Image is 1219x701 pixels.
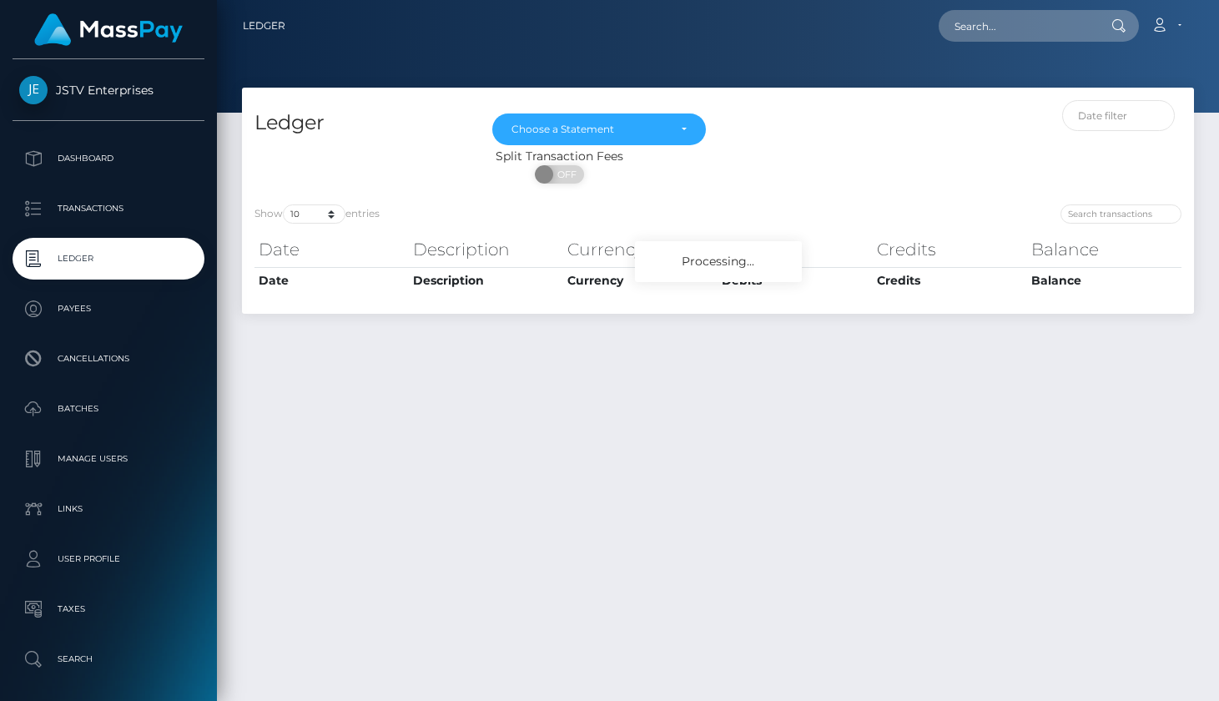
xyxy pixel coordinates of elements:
a: Ledger [13,238,204,280]
div: Choose a Statement [511,123,667,136]
p: Cancellations [19,346,198,371]
p: Dashboard [19,146,198,171]
div: Processing... [635,241,802,282]
div: Split Transaction Fees [242,148,877,165]
a: Batches [13,388,204,430]
th: Currency [563,267,718,294]
p: User Profile [19,547,198,572]
p: Taxes [19,597,198,622]
label: Show entries [254,204,380,224]
p: Manage Users [19,446,198,472]
a: Transactions [13,188,204,229]
th: Description [409,267,563,294]
h4: Ledger [254,108,467,138]
img: JSTV Enterprises [19,76,48,104]
p: Search [19,647,198,672]
a: Search [13,638,204,680]
select: Showentries [283,204,345,224]
a: Links [13,488,204,530]
input: Search... [939,10,1096,42]
a: Dashboard [13,138,204,179]
th: Balance [1027,267,1181,294]
a: Manage Users [13,438,204,480]
p: Batches [19,396,198,421]
a: Payees [13,288,204,330]
th: Credits [873,233,1027,266]
input: Search transactions [1060,204,1181,224]
th: Date [254,267,409,294]
p: Links [19,497,198,522]
th: Description [409,233,563,266]
th: Debits [718,233,872,266]
th: Date [254,233,409,266]
a: User Profile [13,538,204,580]
p: Transactions [19,196,198,221]
span: JSTV Enterprises [13,83,204,98]
th: Currency [563,233,718,266]
a: Ledger [243,8,285,43]
a: Taxes [13,588,204,630]
input: Date filter [1062,100,1175,131]
p: Payees [19,296,198,321]
th: Balance [1027,233,1181,266]
span: OFF [544,165,586,184]
a: Cancellations [13,338,204,380]
img: MassPay Logo [34,13,183,46]
th: Credits [873,267,1027,294]
p: Ledger [19,246,198,271]
button: Choose a Statement [492,113,705,145]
